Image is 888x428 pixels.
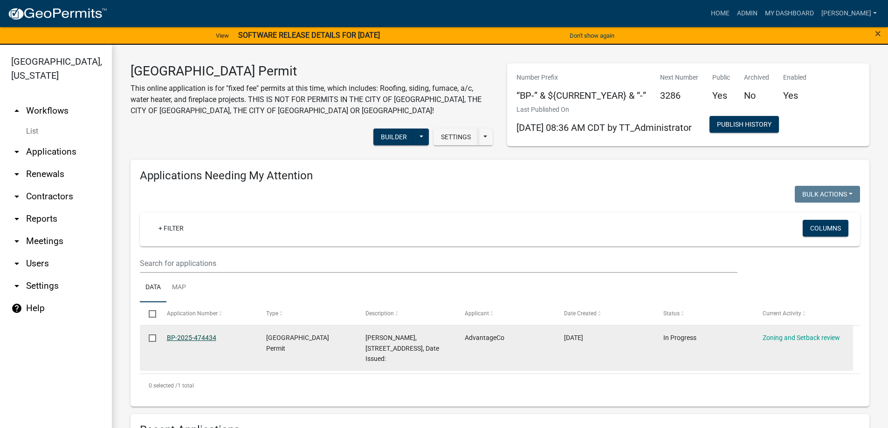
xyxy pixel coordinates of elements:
[744,90,769,101] h5: No
[709,116,779,133] button: Publish History
[238,31,380,40] strong: SOFTWARE RELEASE DETAILS FOR [DATE]
[744,73,769,82] p: Archived
[564,310,597,317] span: Date Created
[875,28,881,39] button: Close
[465,334,504,341] span: AdvantageCo
[257,302,356,325] datatable-header-cell: Type
[212,28,233,43] a: View
[11,303,22,314] i: help
[709,121,779,129] wm-modal-confirm: Workflow Publish History
[11,236,22,247] i: arrow_drop_down
[783,90,806,101] h5: Yes
[763,334,840,341] a: Zoning and Setback review
[140,254,737,273] input: Search for applications
[11,105,22,116] i: arrow_drop_up
[149,382,178,389] span: 0 selected /
[11,146,22,157] i: arrow_drop_down
[357,302,456,325] datatable-header-cell: Description
[516,122,692,133] span: [DATE] 08:36 AM CDT by TT_Administrator
[11,213,22,224] i: arrow_drop_down
[151,220,191,237] a: + Filter
[266,310,278,317] span: Type
[761,5,818,22] a: My Dashboard
[516,73,646,82] p: Number Prefix
[373,129,414,145] button: Builder
[660,73,698,82] p: Next Number
[166,273,192,303] a: Map
[555,302,654,325] datatable-header-cell: Date Created
[783,73,806,82] p: Enabled
[11,280,22,292] i: arrow_drop_down
[266,334,329,352] span: Isanti County Building Permit
[763,310,801,317] span: Current Activity
[564,334,583,341] span: 09/05/2025
[663,334,696,341] span: In Progress
[712,90,730,101] h5: Yes
[167,310,218,317] span: Application Number
[795,186,860,203] button: Bulk Actions
[465,310,489,317] span: Applicant
[712,73,730,82] p: Public
[11,191,22,202] i: arrow_drop_down
[131,83,493,116] p: This online application is for "fixed fee" permits at this time, which includes: Roofing, siding,...
[754,302,853,325] datatable-header-cell: Current Activity
[660,90,698,101] h5: 3286
[140,273,166,303] a: Data
[140,169,860,183] h4: Applications Needing My Attention
[456,302,555,325] datatable-header-cell: Applicant
[733,5,761,22] a: Admin
[167,334,216,341] a: BP-2025-474434
[663,310,680,317] span: Status
[131,63,493,79] h3: [GEOGRAPHIC_DATA] Permit
[654,302,754,325] datatable-header-cell: Status
[566,28,618,43] button: Don't show again
[875,27,881,40] span: ×
[365,310,394,317] span: Description
[516,105,692,115] p: Last Published On
[365,334,439,363] span: CHAD JASICKI, 28174 EAGLE ST NW, Reside, Date Issued:
[434,129,478,145] button: Settings
[818,5,881,22] a: [PERSON_NAME]
[11,258,22,269] i: arrow_drop_down
[140,302,158,325] datatable-header-cell: Select
[803,220,848,237] button: Columns
[140,374,860,397] div: 1 total
[11,169,22,180] i: arrow_drop_down
[158,302,257,325] datatable-header-cell: Application Number
[516,90,646,101] h5: “BP-” & ${CURRENT_YEAR} & “-”
[707,5,733,22] a: Home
